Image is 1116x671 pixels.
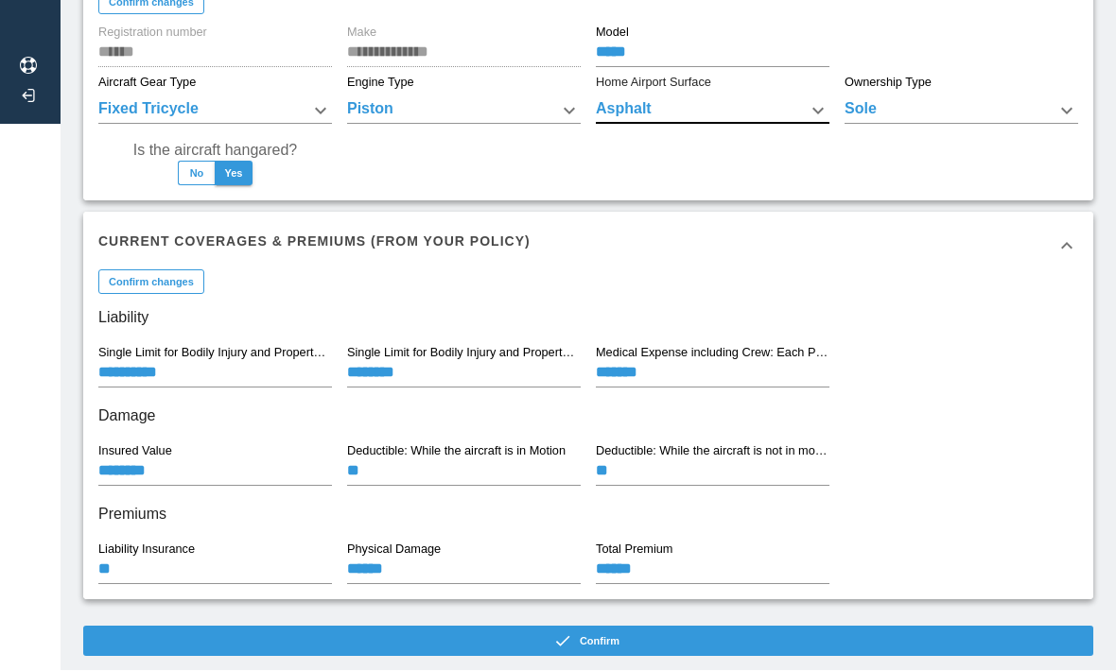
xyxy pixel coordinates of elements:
div: Fixed Tricycle [98,98,332,125]
div: Sole [845,98,1078,125]
label: Model [596,25,629,42]
button: Yes [215,162,253,186]
div: Asphalt [596,98,829,125]
label: Medical Expense including Crew: Each Person [596,345,828,362]
label: Insured Value [98,443,172,460]
label: Home Airport Surface [596,75,711,92]
label: Aircraft Gear Type [98,75,196,92]
h6: Premiums [98,502,1078,528]
h6: Damage [98,404,1078,430]
label: Make [347,25,376,42]
label: Single Limit for Bodily Injury and Property Damage Liability including Passengers: Each Occurrence [98,345,331,362]
label: Is the aircraft hangared? [133,140,297,162]
label: Deductible: While the aircraft is in Motion [347,443,566,460]
button: No [178,162,216,186]
label: Total Premium [596,542,672,559]
h6: Current Coverages & Premiums (from your policy) [98,232,531,252]
h6: Liability [98,305,1078,332]
div: Piston [347,98,581,125]
label: Liability Insurance [98,542,195,559]
label: Single Limit for Bodily Injury and Property Damage Liability: Each Passenger [347,345,580,362]
label: Ownership Type [845,75,932,92]
button: Confirm changes [98,270,204,295]
label: Registration number [98,25,207,42]
label: Deductible: While the aircraft is not in motion [596,443,828,460]
button: Confirm [83,627,1093,657]
div: Current Coverages & Premiums (from your policy) [83,213,1093,281]
label: Physical Damage [347,542,441,559]
label: Engine Type [347,75,414,92]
